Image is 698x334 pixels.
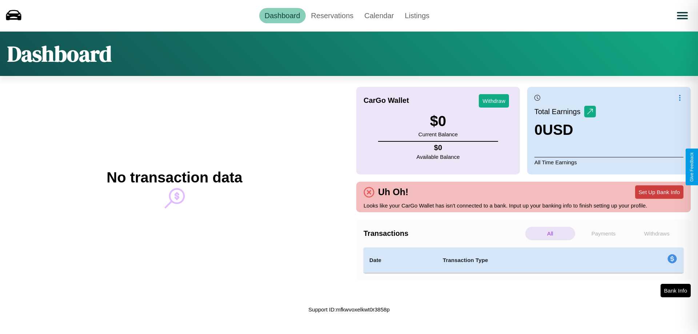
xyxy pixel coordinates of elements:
h4: CarGo Wallet [364,96,409,105]
h3: $ 0 [418,113,458,129]
table: simple table [364,248,683,273]
p: All Time Earnings [534,157,683,167]
button: Withdraw [479,94,509,108]
a: Calendar [359,8,399,23]
h3: 0 USD [534,122,596,138]
h4: Transactions [364,229,523,238]
h4: Date [369,256,431,265]
button: Bank Info [661,284,691,297]
h1: Dashboard [7,39,112,69]
h4: Transaction Type [443,256,608,265]
p: Total Earnings [534,105,584,118]
a: Listings [399,8,435,23]
p: Support ID: mfkwvoxelkwt0r3858p [308,305,389,314]
p: Payments [579,227,629,240]
p: Available Balance [417,152,460,162]
p: Current Balance [418,129,458,139]
a: Dashboard [259,8,306,23]
p: Withdraws [632,227,682,240]
h4: $ 0 [417,144,460,152]
button: Set Up Bank Info [635,185,683,199]
h2: No transaction data [107,169,242,186]
a: Reservations [306,8,359,23]
h4: Uh Oh! [374,187,412,197]
button: Open menu [672,5,693,26]
div: Give Feedback [689,152,694,182]
p: Looks like your CarGo Wallet has isn't connected to a bank. Input up your banking info to finish ... [364,201,683,210]
p: All [525,227,575,240]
